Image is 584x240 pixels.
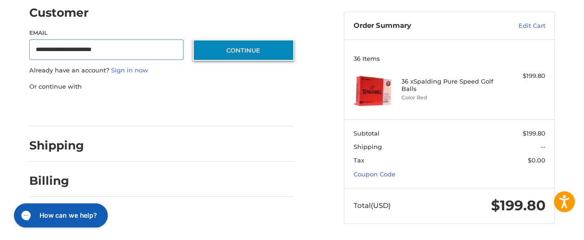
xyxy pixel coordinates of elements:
span: -- [541,143,545,150]
li: Color Red [401,94,495,102]
h4: 36 x Spalding Pure Speed Golf Balls [401,78,495,93]
a: Edit Cart [484,21,545,31]
h3: 36 Items [354,55,545,62]
iframe: PayPal-venmo [184,100,254,117]
span: $199.80 [491,197,545,214]
h2: Shipping [29,138,84,153]
iframe: Gorgias live chat messenger [9,200,111,231]
a: Coupon Code [354,170,395,178]
iframe: PayPal-paypal [26,100,96,117]
div: $199.80 [497,71,545,81]
button: Continue [193,39,294,61]
h3: Order Summary [354,21,484,31]
a: Sign in now [111,66,148,74]
span: Subtotal [354,130,380,137]
p: Or continue with [29,82,294,91]
span: $0.00 [528,156,545,164]
p: Already have an account? [29,66,294,75]
span: Tax [354,156,364,164]
iframe: PayPal-paylater [105,100,175,117]
span: Total (USD) [354,201,391,210]
h2: Billing [29,174,84,188]
h2: Customer [29,6,89,20]
span: $199.80 [523,130,545,137]
iframe: Google Customer Reviews [507,215,584,240]
span: Shipping [354,143,382,150]
label: Email [29,29,184,37]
